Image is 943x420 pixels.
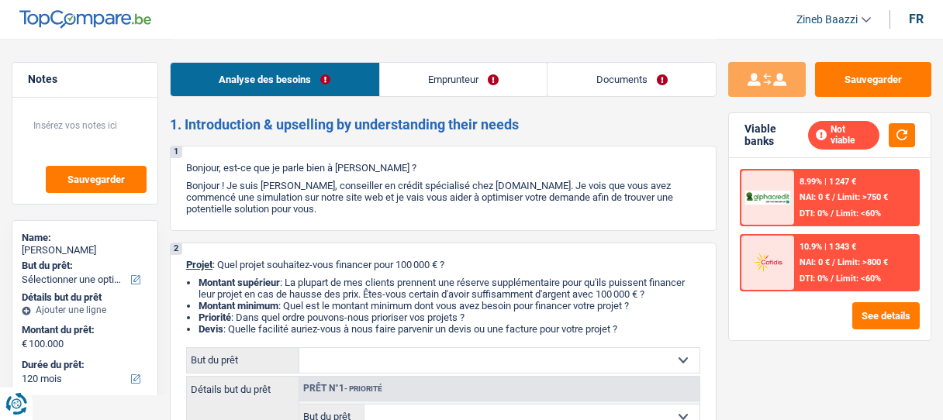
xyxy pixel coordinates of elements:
div: 8.99% | 1 247 € [800,177,856,187]
span: Sauvegarder [67,174,125,184]
p: Bonjour, est-ce que je parle bien à [PERSON_NAME] ? [186,162,700,174]
strong: Montant supérieur [199,277,280,288]
div: Name: [22,232,148,244]
img: TopCompare Logo [19,10,151,29]
a: Zineb Baazzi [784,7,871,33]
div: Viable banks [744,122,808,149]
span: Devis [199,323,223,335]
strong: Montant minimum [199,300,278,312]
span: / [831,274,834,284]
label: Durée du prêt: [22,359,145,371]
li: : Quel est le montant minimum dont vous avez besoin pour financer votre projet ? [199,300,700,312]
div: 1 [171,146,182,158]
span: Limit: <60% [836,208,881,219]
div: 2 [171,243,182,255]
a: Analyse des besoins [171,63,379,96]
li: : La plupart de mes clients prennent une réserve supplémentaire pour qu'ils puissent financer leu... [199,277,700,300]
p: : Quel projet souhaitez-vous financer pour 100 000 € ? [186,259,700,270]
div: 10.9% | 1 343 € [800,242,856,252]
img: Cofidis [745,251,790,274]
div: Détails but du prêt [22,291,148,304]
span: NAI: 0 € [800,192,830,202]
div: fr [909,12,924,26]
span: / [832,192,835,202]
div: Stage: [22,394,148,407]
label: But du prêt [187,348,299,373]
span: Limit: >800 € [838,257,888,267]
label: Détails but du prêt [187,377,299,394]
span: Zineb Baazzi [796,13,858,26]
h5: Notes [28,73,142,86]
li: : Dans quel ordre pouvons-nous prioriser vos projets ? [199,312,700,323]
strong: Priorité [199,312,231,323]
img: AlphaCredit [745,191,790,205]
span: / [832,257,835,267]
span: € [22,338,27,350]
a: Documents [547,63,716,96]
span: Projet [186,259,212,270]
button: Sauvegarder [815,62,931,97]
label: But du prêt: [22,260,145,272]
p: Bonjour ! Je suis [PERSON_NAME], conseiller en crédit spécialisé chez [DOMAIN_NAME]. Je vois que ... [186,180,700,215]
div: Prêt n°1 [299,384,386,394]
div: [PERSON_NAME] [22,244,148,256]
button: See details [852,302,920,329]
button: Sauvegarder [46,166,147,193]
div: Ajouter une ligne [22,305,148,315]
span: / [831,208,834,219]
li: : Quelle facilité auriez-vous à nous faire parvenir un devis ou une facture pour votre projet ? [199,323,700,335]
div: Not viable [808,121,879,150]
h2: 1. Introduction & upselling by understanding their needs [170,116,717,133]
span: DTI: 0% [800,274,828,284]
span: NAI: 0 € [800,257,830,267]
span: Limit: <60% [836,274,881,284]
a: Emprunteur [380,63,547,96]
span: Limit: >750 € [838,192,888,202]
label: Montant du prêt: [22,324,145,336]
span: DTI: 0% [800,208,828,219]
span: - Priorité [344,384,382,393]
